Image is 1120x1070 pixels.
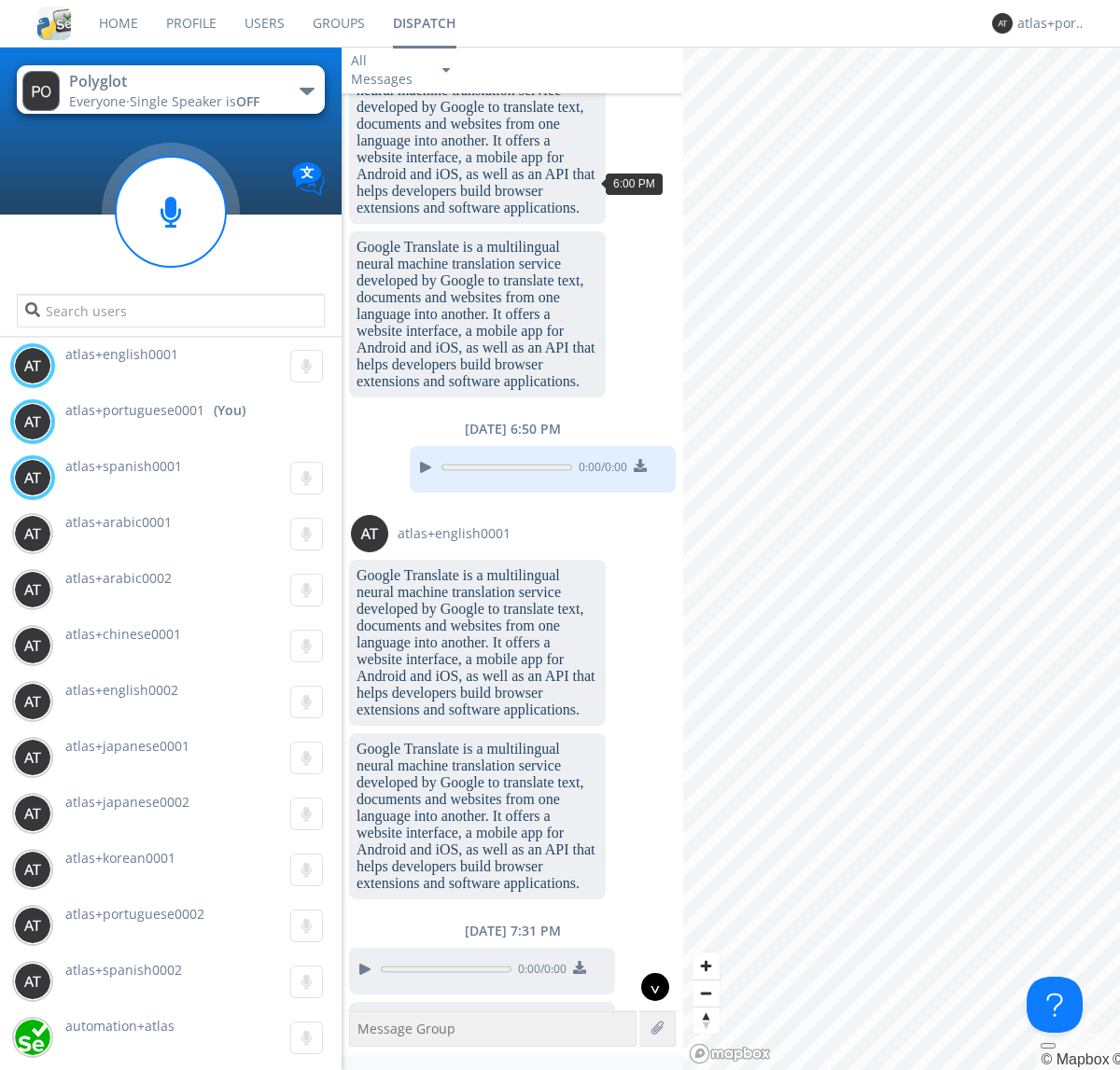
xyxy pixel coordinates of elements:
button: Toggle attribution [1041,1043,1056,1049]
iframe: Toggle Customer Support [1027,977,1083,1033]
img: d2d01cd9b4174d08988066c6d424eccd [14,1019,51,1056]
img: download media button [573,961,586,974]
span: 0:00 / 0:00 [572,459,627,479]
span: atlas+arabic0001 [65,513,172,531]
div: (You) [214,401,245,420]
img: cddb5a64eb264b2086981ab96f4c1ba7 [37,7,71,40]
img: 373638.png [14,739,51,776]
span: atlas+portuguese0001 [65,401,204,420]
span: Single Speaker is [130,92,259,110]
img: 373638.png [14,571,51,608]
span: atlas+spanish0001 [65,457,182,475]
span: atlas+english0002 [65,681,178,699]
img: 373638.png [14,851,51,888]
span: atlas+korean0001 [65,849,175,867]
span: atlas+japanese0002 [65,793,189,811]
div: All Messages [351,51,426,89]
span: atlas+spanish0002 [65,961,182,979]
div: [DATE] 7:31 PM [342,922,683,940]
img: 373638.png [14,515,51,552]
a: Mapbox logo [689,1043,771,1064]
dc-p: Google Translate is a multilingual neural machine translation service developed by Google to tran... [357,239,598,390]
img: 373638.png [14,459,51,496]
div: Polyglot [69,71,279,92]
div: Everyone · [69,92,279,111]
div: ^ [641,973,669,1001]
img: 373638.png [14,403,51,440]
img: 373638.png [14,627,51,664]
img: 373638.png [14,683,51,720]
span: automation+atlas [65,1017,175,1035]
span: atlas+portuguese0002 [65,905,204,923]
img: 373638.png [14,907,51,944]
button: Zoom out [693,980,720,1007]
button: Zoom in [693,952,720,980]
button: PolyglotEveryone·Single Speaker isOFF [17,65,324,114]
img: Translation enabled [292,162,325,195]
img: download media button [634,459,647,472]
span: atlas+arabic0002 [65,569,172,587]
input: Search users [17,294,324,327]
img: 373638.png [992,13,1013,34]
img: caret-down-sm.svg [442,68,450,73]
span: Zoom out [693,980,720,1007]
dc-p: Google Translate is a multilingual neural machine translation service developed by Google to tran... [357,741,598,892]
dc-p: Google Translate is a multilingual neural machine translation service developed by Google to tran... [357,65,598,216]
button: Reset bearing to north [693,1007,720,1034]
div: atlas+portuguese0001 [1017,14,1087,33]
img: 373638.png [14,795,51,832]
span: 6:00 PM [613,177,655,190]
img: 373638.png [14,963,51,1000]
img: 373638.png [351,515,388,552]
span: 0:00 / 0:00 [511,961,567,981]
img: 373638.png [14,347,51,384]
dc-p: Google Translate is a multilingual neural machine translation service developed by Google to tran... [357,567,598,718]
span: atlas+chinese0001 [65,625,181,643]
span: atlas+english0001 [398,524,511,543]
span: OFF [236,92,259,110]
a: Mapbox [1041,1051,1109,1067]
img: 373638.png [22,71,60,111]
span: atlas+english0001 [65,345,178,363]
span: atlas+japanese0001 [65,737,189,755]
span: Reset bearing to north [693,1007,720,1034]
div: [DATE] 6:50 PM [342,420,683,438]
